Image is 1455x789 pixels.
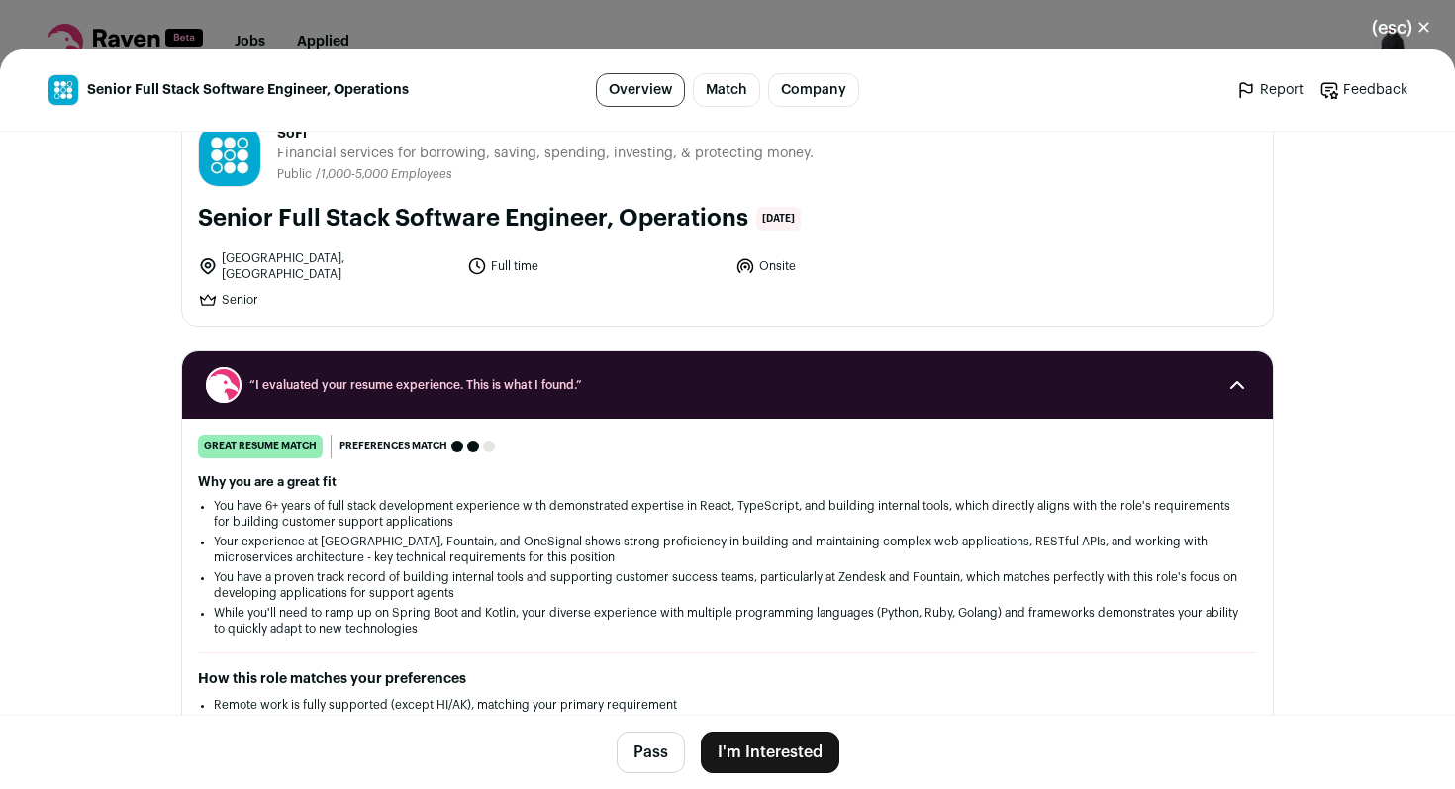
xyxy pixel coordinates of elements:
[339,437,447,456] span: Preferences match
[249,377,1206,393] span: “I evaluated your resume experience. This is what I found.”
[214,569,1241,601] li: You have a proven track record of building internal tools and supporting customer success teams, ...
[277,144,814,163] span: Financial services for borrowing, saving, spending, investing, & protecting money.
[701,732,839,773] button: I'm Interested
[198,474,1257,490] h2: Why you are a great fit
[198,669,1257,689] h2: How this role matches your preferences
[693,73,760,107] a: Match
[199,125,260,186] img: edea3224f489481cfa4f28db5701491420f17de81af8a4acba581c2363eeb547.jpg
[1348,6,1455,49] button: Close modal
[467,250,725,282] li: Full time
[277,167,316,182] li: Public
[48,75,78,105] img: edea3224f489481cfa4f28db5701491420f17de81af8a4acba581c2363eeb547.jpg
[617,732,685,773] button: Pass
[214,498,1241,530] li: You have 6+ years of full stack development experience with demonstrated expertise in React, Type...
[1319,80,1407,100] a: Feedback
[198,203,748,235] h1: Senior Full Stack Software Engineer, Operations
[321,168,452,180] span: 1,000-5,000 Employees
[756,207,801,231] span: [DATE]
[198,250,455,282] li: [GEOGRAPHIC_DATA], [GEOGRAPHIC_DATA]
[596,73,685,107] a: Overview
[768,73,859,107] a: Company
[87,80,409,100] span: Senior Full Stack Software Engineer, Operations
[735,250,993,282] li: Onsite
[198,435,323,458] div: great resume match
[214,605,1241,637] li: While you'll need to ramp up on Spring Boot and Kotlin, your diverse experience with multiple pro...
[316,167,452,182] li: /
[1236,80,1304,100] a: Report
[214,697,1241,713] li: Remote work is fully supported (except HI/AK), matching your primary requirement
[277,124,814,144] span: SoFi
[198,290,455,310] li: Senior
[214,534,1241,565] li: Your experience at [GEOGRAPHIC_DATA], Fountain, and OneSignal shows strong proficiency in buildin...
